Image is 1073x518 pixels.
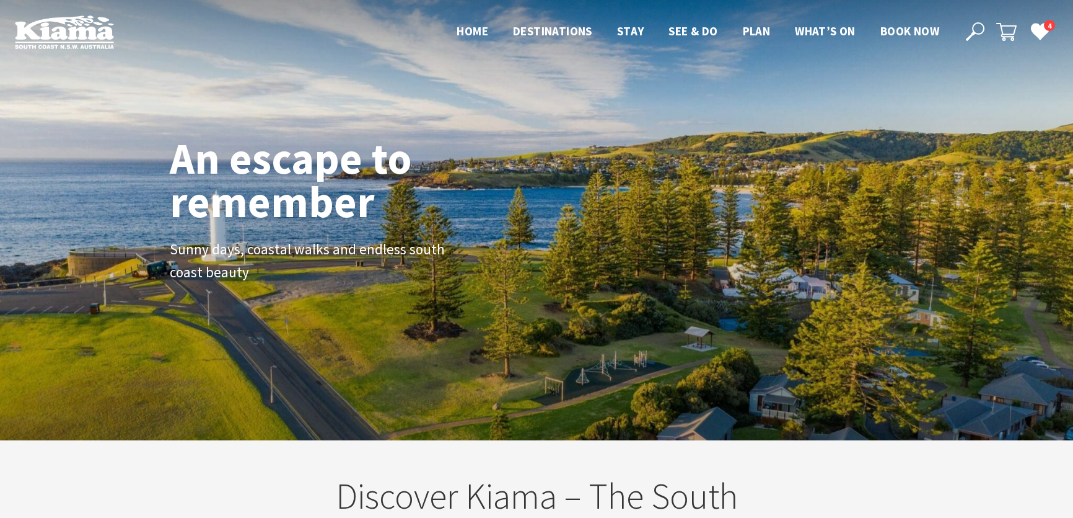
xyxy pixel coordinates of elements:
nav: Main Menu [444,22,952,42]
img: Kiama Logo [15,15,114,49]
span: Book now [880,24,939,38]
h1: An escape to remember [170,136,510,223]
span: 4 [1044,20,1055,32]
span: Plan [743,24,771,38]
a: 4 [1030,22,1049,40]
p: Sunny days, coastal walks and endless south coast beauty [170,238,449,284]
span: See & Do [668,24,717,38]
span: Home [457,24,488,38]
span: What’s On [795,24,856,38]
span: Stay [617,24,644,38]
span: Destinations [513,24,592,38]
